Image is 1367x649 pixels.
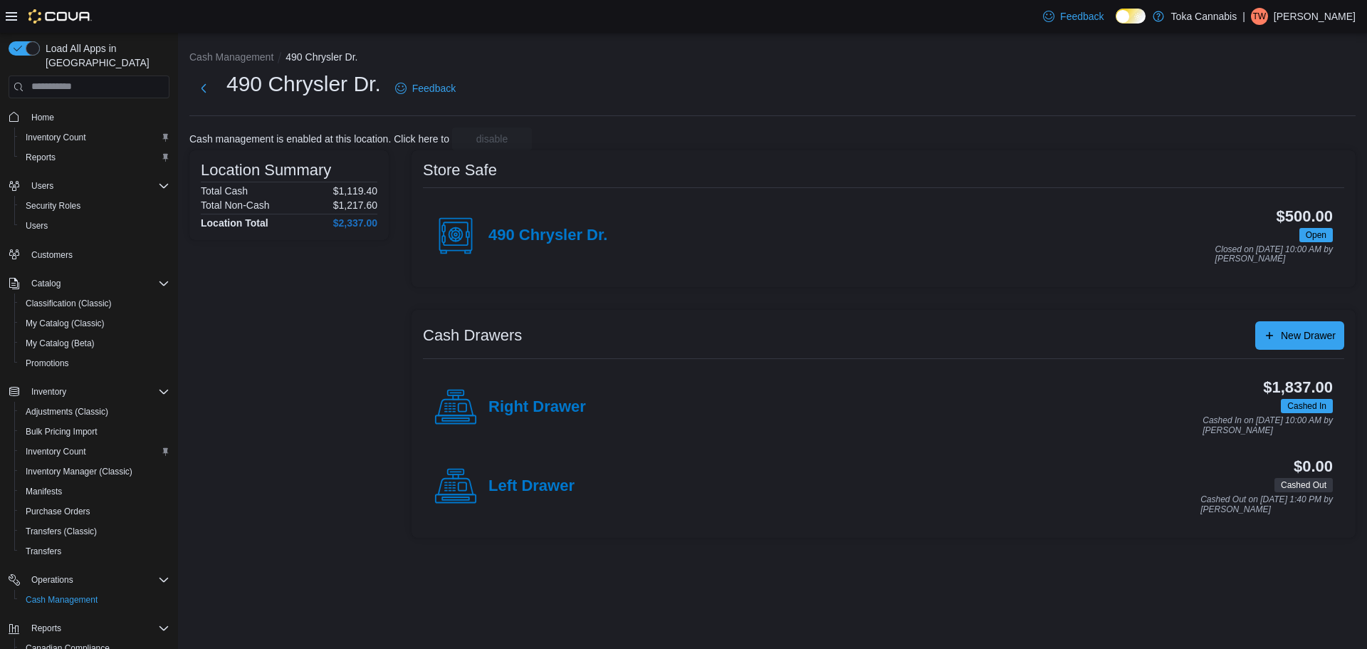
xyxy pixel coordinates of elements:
[20,543,67,560] a: Transfers
[20,129,169,146] span: Inventory Count
[488,477,575,496] h4: Left Drawer
[14,541,175,561] button: Transfers
[1200,495,1333,514] p: Cashed Out on [DATE] 1:40 PM by [PERSON_NAME]
[20,355,169,372] span: Promotions
[14,482,175,502] button: Manifests
[20,443,169,460] span: Inventory Count
[26,358,69,369] span: Promotions
[14,294,175,313] button: Classification (Classic)
[20,197,169,214] span: Security Roles
[1116,9,1146,24] input: Dark Mode
[26,220,48,232] span: Users
[40,41,169,70] span: Load All Apps in [GEOGRAPHIC_DATA]
[14,442,175,462] button: Inventory Count
[1274,8,1356,25] p: [PERSON_NAME]
[26,298,112,309] span: Classification (Classic)
[20,335,169,352] span: My Catalog (Beta)
[1215,245,1333,264] p: Closed on [DATE] 10:00 AM by [PERSON_NAME]
[26,426,98,437] span: Bulk Pricing Import
[31,112,54,123] span: Home
[26,246,78,264] a: Customers
[3,382,175,402] button: Inventory
[26,200,80,212] span: Security Roles
[20,423,103,440] a: Bulk Pricing Import
[20,463,169,480] span: Inventory Manager (Classic)
[20,503,96,520] a: Purchase Orders
[26,406,108,417] span: Adjustments (Classic)
[26,246,169,264] span: Customers
[1281,328,1336,343] span: New Drawer
[20,149,169,166] span: Reports
[20,463,138,480] a: Inventory Manager (Classic)
[201,185,248,197] h6: Total Cash
[14,353,175,373] button: Promotions
[20,503,169,520] span: Purchase Orders
[1060,9,1104,24] span: Feedback
[20,443,92,460] a: Inventory Count
[14,422,175,442] button: Bulk Pricing Import
[333,185,377,197] p: $1,119.40
[26,275,169,292] span: Catalog
[201,162,331,179] h3: Location Summary
[20,315,110,332] a: My Catalog (Classic)
[26,318,105,329] span: My Catalog (Classic)
[201,199,270,211] h6: Total Non-Cash
[20,483,169,500] span: Manifests
[20,403,169,420] span: Adjustments (Classic)
[20,295,117,312] a: Classification (Classic)
[20,543,169,560] span: Transfers
[20,315,169,332] span: My Catalog (Classic)
[20,523,103,540] a: Transfers (Classic)
[3,244,175,265] button: Customers
[389,74,461,103] a: Feedback
[31,574,73,586] span: Operations
[14,196,175,216] button: Security Roles
[26,108,169,126] span: Home
[476,132,508,146] span: disable
[1242,8,1245,25] p: |
[26,338,95,349] span: My Catalog (Beta)
[26,594,98,606] span: Cash Management
[3,274,175,294] button: Catalog
[1171,8,1237,25] p: Toka Cannabis
[1274,478,1333,492] span: Cashed Out
[26,486,62,497] span: Manifests
[333,199,377,211] p: $1,217.60
[201,217,268,229] h4: Location Total
[20,523,169,540] span: Transfers (Classic)
[14,333,175,353] button: My Catalog (Beta)
[14,502,175,521] button: Purchase Orders
[26,177,169,194] span: Users
[31,386,66,398] span: Inventory
[333,217,377,229] h4: $2,337.00
[20,483,68,500] a: Manifests
[14,216,175,236] button: Users
[1255,321,1344,350] button: New Drawer
[14,128,175,147] button: Inventory Count
[488,398,586,417] h4: Right Drawer
[26,546,61,557] span: Transfers
[3,618,175,638] button: Reports
[1037,2,1109,31] a: Feedback
[20,591,169,608] span: Cash Management
[26,109,60,126] a: Home
[14,462,175,482] button: Inventory Manager (Classic)
[20,335,100,352] a: My Catalog (Beta)
[1281,399,1333,413] span: Cashed In
[423,327,522,344] h3: Cash Drawers
[189,50,1356,67] nav: An example of EuiBreadcrumbs
[20,355,75,372] a: Promotions
[3,176,175,196] button: Users
[26,506,90,517] span: Purchase Orders
[1277,208,1333,225] h3: $500.00
[488,227,607,245] h4: 490 Chrysler Dr.
[26,152,56,163] span: Reports
[20,217,53,234] a: Users
[1306,229,1326,242] span: Open
[1281,479,1326,492] span: Cashed Out
[452,128,532,150] button: disable
[412,81,456,95] span: Feedback
[20,295,169,312] span: Classification (Classic)
[26,383,169,400] span: Inventory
